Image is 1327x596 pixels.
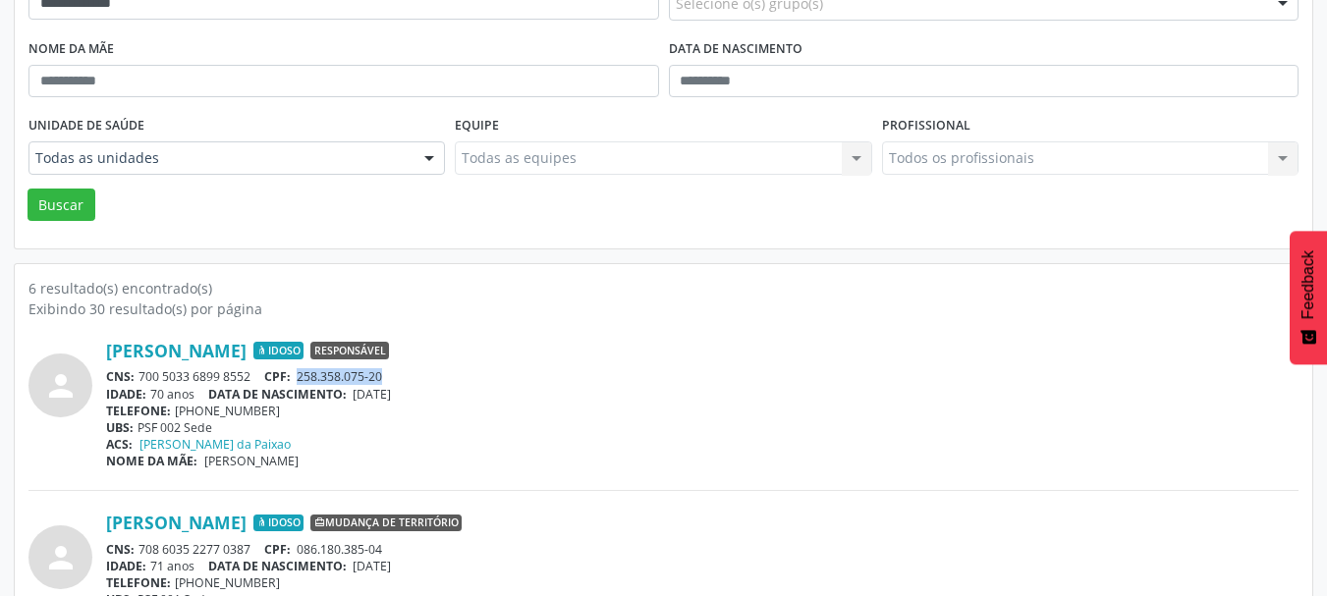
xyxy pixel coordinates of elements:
[669,34,802,65] label: Data de nascimento
[28,189,95,222] button: Buscar
[139,436,291,453] a: [PERSON_NAME] da Paixao
[106,368,135,385] span: CNS:
[264,541,291,558] span: CPF:
[204,453,299,469] span: [PERSON_NAME]
[106,574,1299,591] div: [PHONE_NUMBER]
[106,386,1299,403] div: 70 anos
[106,419,1299,436] div: PSF 002 Sede
[106,558,146,574] span: IDADE:
[253,515,304,532] span: Idoso
[106,403,171,419] span: TELEFONE:
[455,111,499,141] label: Equipe
[208,386,347,403] span: DATA DE NASCIMENTO:
[1299,250,1317,319] span: Feedback
[106,541,1299,558] div: 708 6035 2277 0387
[106,541,135,558] span: CNS:
[310,342,389,359] span: Responsável
[297,541,382,558] span: 086.180.385-04
[28,34,114,65] label: Nome da mãe
[882,111,970,141] label: Profissional
[208,558,347,574] span: DATA DE NASCIMENTO:
[43,368,79,404] i: person
[106,436,133,453] span: ACS:
[1290,231,1327,364] button: Feedback - Mostrar pesquisa
[106,574,171,591] span: TELEFONE:
[353,386,391,403] span: [DATE]
[28,111,144,141] label: Unidade de saúde
[264,368,291,385] span: CPF:
[253,342,304,359] span: Idoso
[353,558,391,574] span: [DATE]
[28,298,1299,319] div: Exibindo 30 resultado(s) por página
[106,386,146,403] span: IDADE:
[106,558,1299,574] div: 71 anos
[106,340,247,361] a: [PERSON_NAME]
[297,368,382,385] span: 258.358.075-20
[106,403,1299,419] div: [PHONE_NUMBER]
[106,368,1299,385] div: 700 5033 6899 8552
[35,148,405,168] span: Todas as unidades
[106,453,197,469] span: NOME DA MÃE:
[106,512,247,533] a: [PERSON_NAME]
[310,515,462,532] span: Mudança de território
[106,419,134,436] span: UBS:
[28,278,1299,298] div: 6 resultado(s) encontrado(s)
